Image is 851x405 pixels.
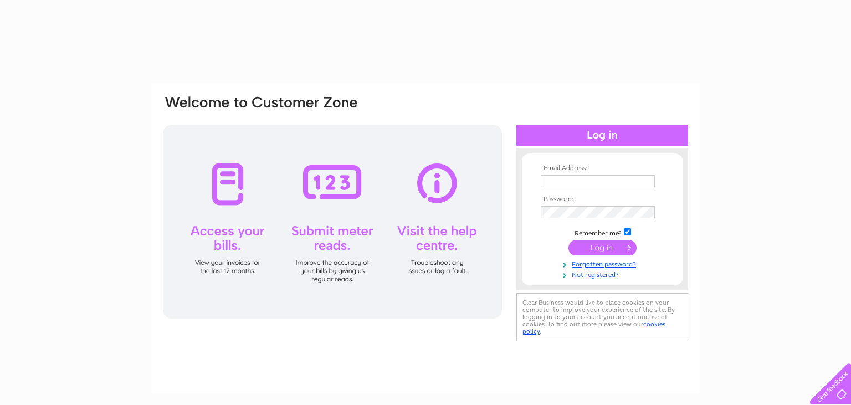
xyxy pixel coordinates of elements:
a: cookies policy [522,320,665,335]
a: Not registered? [541,269,667,279]
td: Remember me? [538,227,667,238]
input: Submit [568,240,637,255]
a: Forgotten password? [541,258,667,269]
th: Password: [538,196,667,203]
th: Email Address: [538,165,667,172]
div: Clear Business would like to place cookies on your computer to improve your experience of the sit... [516,293,688,341]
